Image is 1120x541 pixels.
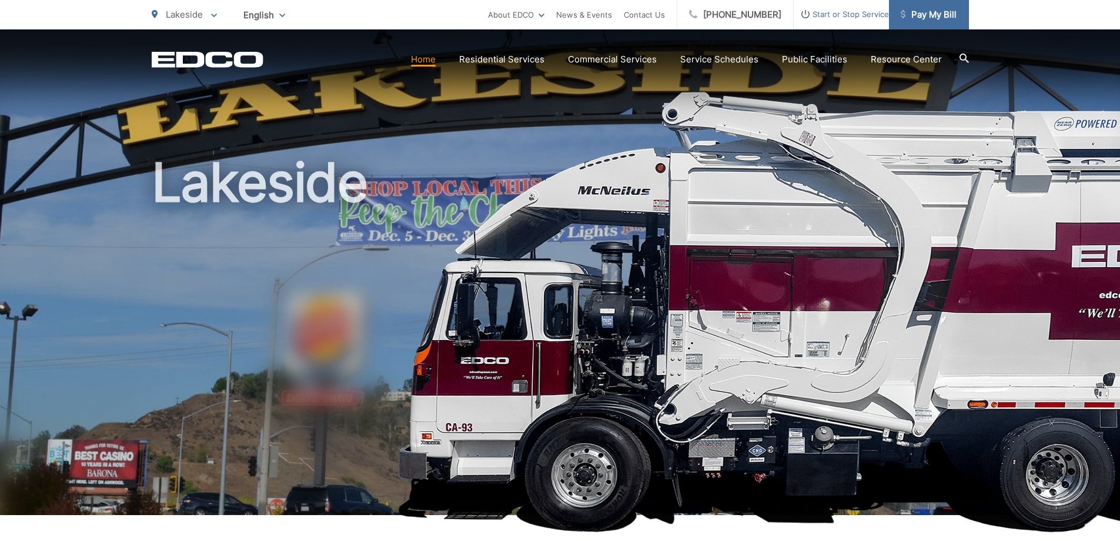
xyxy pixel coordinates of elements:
[152,51,263,68] a: EDCD logo. Return to the homepage.
[166,9,203,20] span: Lakeside
[235,5,294,25] span: English
[488,8,544,22] a: About EDCO
[411,52,436,67] a: Home
[556,8,612,22] a: News & Events
[782,52,847,67] a: Public Facilities
[901,8,957,22] span: Pay My Bill
[459,52,544,67] a: Residential Services
[680,52,758,67] a: Service Schedules
[152,153,969,526] h1: Lakeside
[568,52,657,67] a: Commercial Services
[871,52,942,67] a: Resource Center
[624,8,665,22] a: Contact Us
